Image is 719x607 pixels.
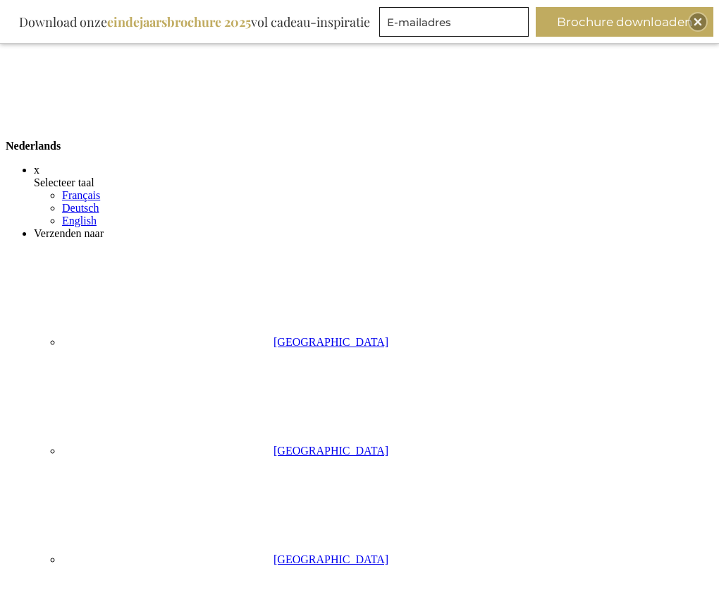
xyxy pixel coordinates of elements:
[62,336,388,348] a: [GEOGRAPHIC_DATA]
[13,7,376,37] div: Download onze vol cadeau-inspiratie
[689,13,706,30] div: Close
[62,189,100,201] a: Français
[62,215,97,227] a: English
[34,164,713,176] div: x
[694,18,702,26] img: Close
[379,7,529,37] input: E-mailadres
[62,445,388,457] a: [GEOGRAPHIC_DATA]
[379,7,533,41] form: marketing offers and promotions
[34,227,713,240] div: Verzenden naar
[62,553,388,565] a: [GEOGRAPHIC_DATA]
[107,13,251,30] b: eindejaarsbrochure 2025
[6,140,61,152] span: Nederlands
[62,202,99,214] a: Deutsch
[536,7,713,37] button: Brochure downloaden
[34,176,713,189] div: Selecteer taal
